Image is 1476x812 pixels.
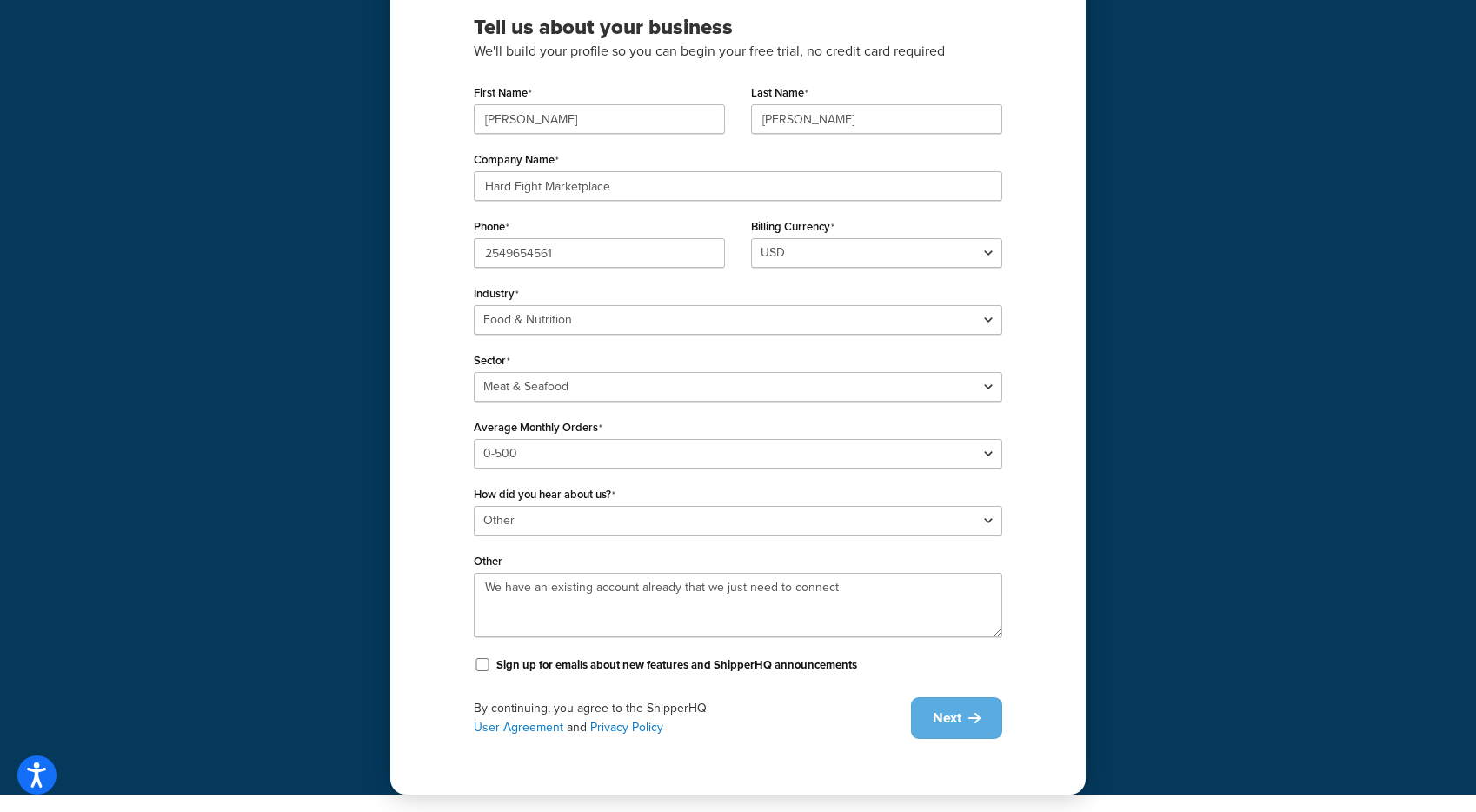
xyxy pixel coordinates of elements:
[474,354,510,368] label: Sector
[474,421,602,435] label: Average Monthly Orders
[590,718,663,736] a: Privacy Policy
[474,86,532,100] label: First Name
[474,40,1002,63] p: We'll build your profile so you can begin your free trial, no credit card required
[496,657,857,673] label: Sign up for emails about new features and ShipperHQ announcements
[751,86,808,100] label: Last Name
[474,220,509,234] label: Phone
[474,699,911,737] div: By continuing, you agree to the ShipperHQ and
[474,287,519,301] label: Industry
[474,555,502,568] label: Other
[474,153,559,167] label: Company Name
[474,14,1002,40] h3: Tell us about your business
[474,573,1002,637] textarea: We have an existing account already that we just need to connect
[474,488,615,502] label: How did you hear about us?
[474,718,563,736] a: User Agreement
[751,220,834,234] label: Billing Currency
